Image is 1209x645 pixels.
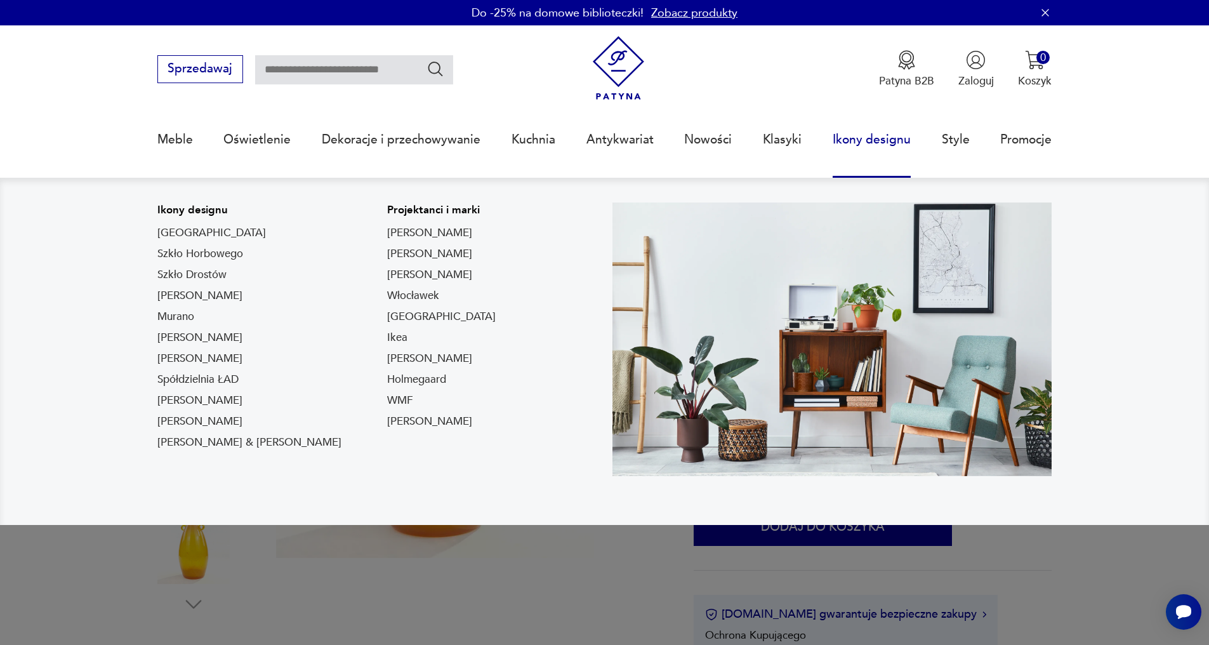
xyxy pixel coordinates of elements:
[157,55,243,83] button: Sprzedawaj
[879,74,934,88] p: Patyna B2B
[157,309,194,324] a: Murano
[387,372,446,387] a: Holmegaard
[942,110,970,169] a: Style
[966,50,986,70] img: Ikonka użytkownika
[157,110,193,169] a: Meble
[322,110,480,169] a: Dekoracje i przechowywanie
[387,246,472,262] a: [PERSON_NAME]
[387,414,472,429] a: [PERSON_NAME]
[157,267,227,283] a: Szkło Drostów
[157,65,243,75] a: Sprzedawaj
[1166,594,1201,630] iframe: Smartsupp widget button
[157,203,341,218] p: Ikony designu
[387,288,439,303] a: Włocławek
[684,110,732,169] a: Nowości
[958,50,994,88] button: Zaloguj
[157,435,341,450] a: [PERSON_NAME] & [PERSON_NAME]
[1018,50,1052,88] button: 0Koszyk
[157,225,266,241] a: [GEOGRAPHIC_DATA]
[387,203,496,218] p: Projektanci i marki
[1018,74,1052,88] p: Koszyk
[387,225,472,241] a: [PERSON_NAME]
[586,36,651,100] img: Patyna - sklep z meblami i dekoracjami vintage
[833,110,911,169] a: Ikony designu
[958,74,994,88] p: Zaloguj
[157,330,242,345] a: [PERSON_NAME]
[157,414,242,429] a: [PERSON_NAME]
[612,203,1052,476] img: Meble
[387,351,472,366] a: [PERSON_NAME]
[157,288,242,303] a: [PERSON_NAME]
[1025,50,1045,70] img: Ikona koszyka
[387,267,472,283] a: [PERSON_NAME]
[651,5,737,21] a: Zobacz produkty
[879,50,934,88] a: Ikona medaluPatyna B2B
[879,50,934,88] button: Patyna B2B
[157,393,242,408] a: [PERSON_NAME]
[1036,51,1050,64] div: 0
[586,110,654,169] a: Antykwariat
[157,246,243,262] a: Szkło Horbowego
[157,372,239,387] a: Spółdzielnia ŁAD
[763,110,802,169] a: Klasyki
[223,110,291,169] a: Oświetlenie
[157,351,242,366] a: [PERSON_NAME]
[387,309,496,324] a: [GEOGRAPHIC_DATA]
[897,50,916,70] img: Ikona medalu
[472,5,644,21] p: Do -25% na domowe biblioteczki!
[512,110,555,169] a: Kuchnia
[1000,110,1052,169] a: Promocje
[387,330,407,345] a: Ikea
[426,60,445,78] button: Szukaj
[387,393,413,408] a: WMF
